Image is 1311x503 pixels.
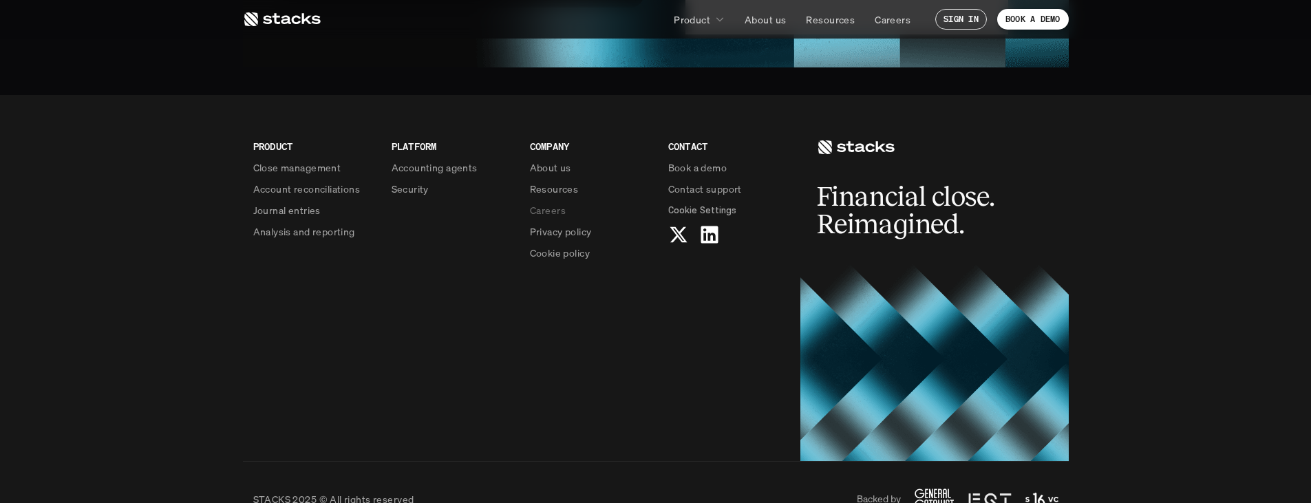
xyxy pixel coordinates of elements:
p: CONTACT [668,139,790,153]
a: Careers [530,203,652,217]
p: About us [530,160,571,175]
h2: Financial close. Reimagined. [817,183,1023,238]
p: Book a demo [668,160,727,175]
p: SIGN IN [944,14,979,24]
p: Careers [875,12,910,27]
p: About us [745,12,786,27]
p: PRODUCT [253,139,375,153]
p: BOOK A DEMO [1005,14,1060,24]
p: COMPANY [530,139,652,153]
a: Privacy policy [530,224,652,239]
a: Careers [866,7,919,32]
p: Accounting agents [392,160,478,175]
a: BOOK A DEMO [997,9,1069,30]
a: Close management [253,160,375,175]
a: Privacy Policy [162,262,223,272]
a: Cookie policy [530,246,652,260]
p: PLATFORM [392,139,513,153]
p: Resources [806,12,855,27]
p: Journal entries [253,203,321,217]
a: Analysis and reporting [253,224,375,239]
button: Cookie Trigger [668,203,736,217]
a: Journal entries [253,203,375,217]
p: Contact support [668,182,742,196]
a: Contact support [668,182,790,196]
a: SIGN IN [935,9,987,30]
p: Resources [530,182,579,196]
a: Account reconciliations [253,182,375,196]
p: Account reconciliations [253,182,361,196]
a: Resources [798,7,863,32]
p: Privacy policy [530,224,592,239]
a: About us [736,7,794,32]
a: Accounting agents [392,160,513,175]
a: Book a demo [668,160,790,175]
span: Cookie Settings [668,203,736,217]
p: Cookie policy [530,246,590,260]
a: Security [392,182,513,196]
p: Close management [253,160,341,175]
p: Analysis and reporting [253,224,355,239]
p: Security [392,182,429,196]
a: About us [530,160,652,175]
a: Resources [530,182,652,196]
p: Product [674,12,710,27]
p: Careers [530,203,566,217]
